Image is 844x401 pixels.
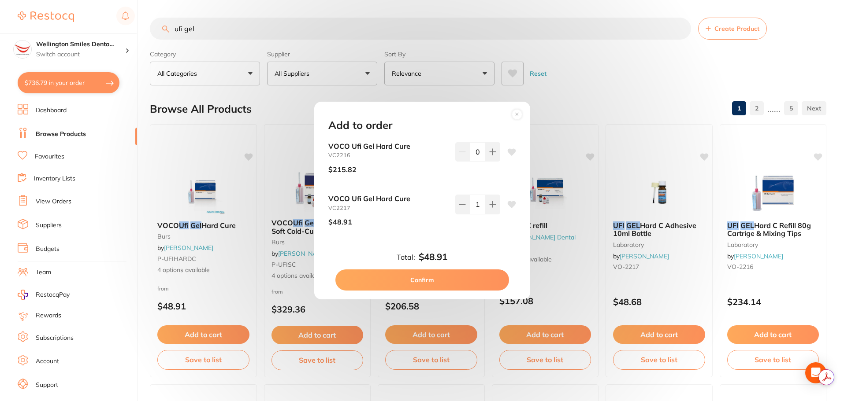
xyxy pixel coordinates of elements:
[328,218,352,226] p: $48.91
[328,195,448,202] b: VOCO Ufi Gel Hard Cure
[328,205,448,211] small: VC2217
[328,152,448,158] small: VC2216
[419,252,447,262] b: $48.91
[328,119,392,132] h2: Add to order
[335,269,509,291] button: Confirm
[328,166,357,173] p: $215.82
[397,253,415,261] label: Total:
[805,362,826,383] div: Open Intercom Messenger
[328,142,448,150] b: VOCO Ufi Gel Hard Cure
